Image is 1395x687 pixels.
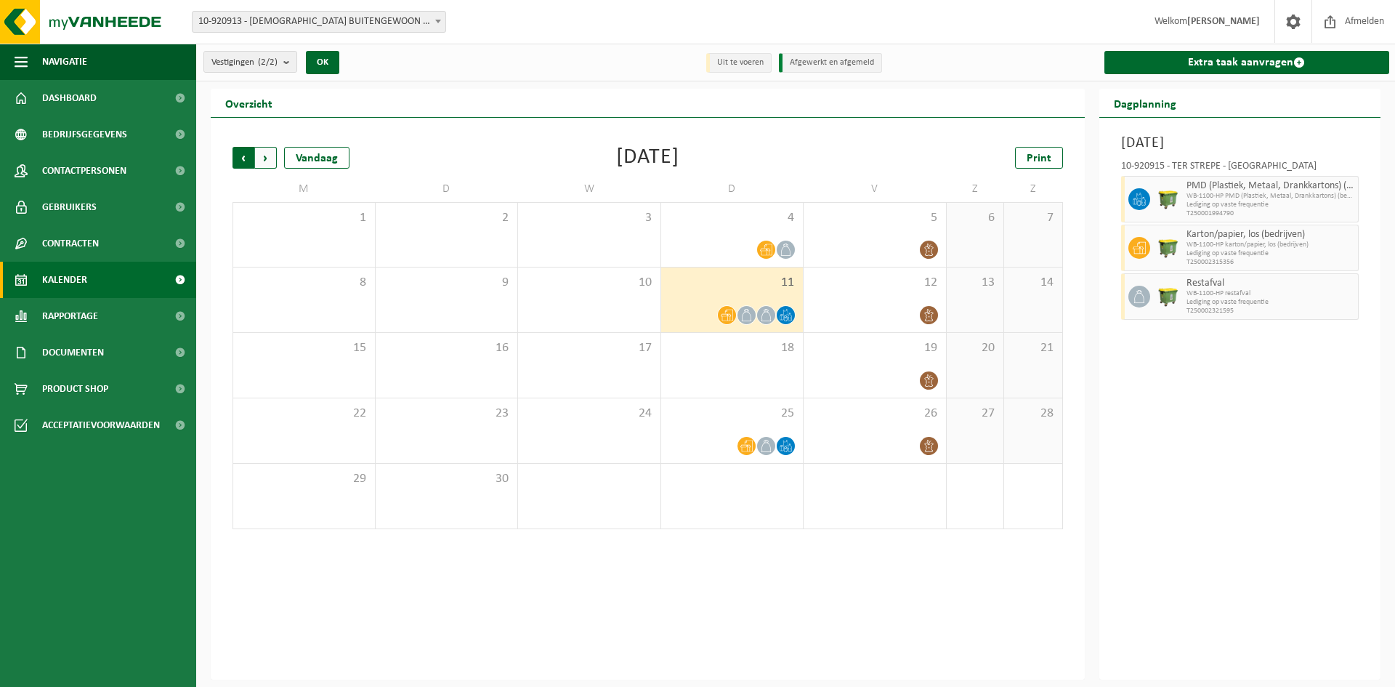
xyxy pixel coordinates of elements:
h2: Dagplanning [1099,89,1191,117]
span: 23 [383,406,511,422]
td: Z [947,176,1005,202]
img: WB-1100-HPE-GN-50 [1157,286,1179,308]
span: Restafval [1186,278,1355,289]
span: Rapportage [42,298,98,334]
div: [DATE] [616,147,679,169]
span: 12 [811,275,939,291]
a: Print [1015,147,1063,169]
span: Kalender [42,262,87,298]
td: D [661,176,804,202]
span: 10-920913 - KATHOLIEK BUITENGEWOON ONDERWIJS OOSTENDE-GISTEL - MIDDELKERKE [193,12,445,32]
span: Print [1027,153,1051,164]
span: Navigatie [42,44,87,80]
span: Product Shop [42,371,108,407]
span: 29 [240,471,368,487]
span: Vorige [232,147,254,169]
td: V [804,176,947,202]
a: Extra taak aanvragen [1104,51,1390,74]
span: 25 [668,406,796,422]
span: T250002321595 [1186,307,1355,316]
span: 13 [954,275,997,291]
span: 5 [811,210,939,226]
span: WB-1100-HP PMD (Plastiek, Metaal, Drankkartons) (bedrijven) [1186,192,1355,201]
span: 3 [525,210,653,226]
span: 7 [1011,210,1054,226]
div: 10-920915 - TER STREPE - [GEOGRAPHIC_DATA] [1121,161,1359,176]
img: WB-1100-HPE-GN-50 [1157,188,1179,210]
span: Contactpersonen [42,153,126,189]
span: 16 [383,340,511,356]
span: 10 [525,275,653,291]
span: 10-920913 - KATHOLIEK BUITENGEWOON ONDERWIJS OOSTENDE-GISTEL - MIDDELKERKE [192,11,446,33]
span: Contracten [42,225,99,262]
button: OK [306,51,339,74]
span: 15 [240,340,368,356]
span: 11 [668,275,796,291]
span: 6 [954,210,997,226]
h2: Overzicht [211,89,287,117]
span: 28 [1011,406,1054,422]
img: WB-1100-HPE-GN-50 [1157,237,1179,259]
span: 30 [383,471,511,487]
span: Lediging op vaste frequentie [1186,201,1355,209]
span: Documenten [42,334,104,371]
span: 27 [954,406,997,422]
td: M [232,176,376,202]
span: 8 [240,275,368,291]
span: WB-1100-HP karton/papier, los (bedrijven) [1186,241,1355,249]
span: Acceptatievoorwaarden [42,407,160,443]
strong: [PERSON_NAME] [1187,16,1260,27]
span: Lediging op vaste frequentie [1186,249,1355,258]
span: WB-1100-HP restafval [1186,289,1355,298]
span: 1 [240,210,368,226]
span: Volgende [255,147,277,169]
button: Vestigingen(2/2) [203,51,297,73]
h3: [DATE] [1121,132,1359,154]
span: T250002315356 [1186,258,1355,267]
span: 22 [240,406,368,422]
span: 20 [954,340,997,356]
span: 14 [1011,275,1054,291]
span: Bedrijfsgegevens [42,116,127,153]
td: Z [1004,176,1062,202]
span: 24 [525,406,653,422]
count: (2/2) [258,57,278,67]
span: 2 [383,210,511,226]
span: Lediging op vaste frequentie [1186,298,1355,307]
span: 21 [1011,340,1054,356]
span: T250001994790 [1186,209,1355,218]
span: Vestigingen [211,52,278,73]
span: 19 [811,340,939,356]
span: 4 [668,210,796,226]
li: Uit te voeren [706,53,772,73]
span: PMD (Plastiek, Metaal, Drankkartons) (bedrijven) [1186,180,1355,192]
span: 9 [383,275,511,291]
span: 17 [525,340,653,356]
td: W [518,176,661,202]
span: Gebruikers [42,189,97,225]
span: Dashboard [42,80,97,116]
span: Karton/papier, los (bedrijven) [1186,229,1355,241]
span: 18 [668,340,796,356]
span: 26 [811,406,939,422]
li: Afgewerkt en afgemeld [779,53,882,73]
td: D [376,176,519,202]
div: Vandaag [284,147,349,169]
